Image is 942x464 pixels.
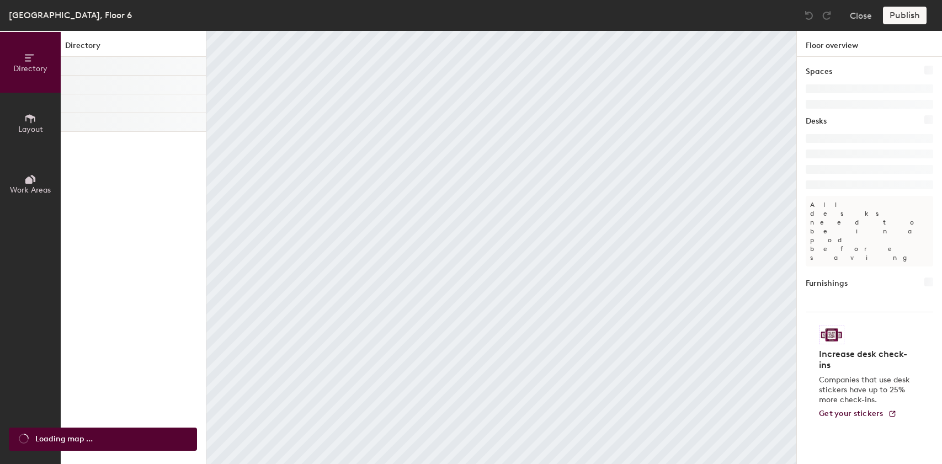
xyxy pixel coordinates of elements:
span: Work Areas [10,185,51,195]
p: All desks need to be in a pod before saving [806,196,933,266]
p: Companies that use desk stickers have up to 25% more check-ins. [819,375,913,405]
h1: Spaces [806,66,832,78]
img: Redo [821,10,832,21]
span: Loading map ... [35,433,93,445]
h1: Floor overview [797,31,942,57]
button: Close [850,7,872,24]
img: Undo [803,10,815,21]
h4: Increase desk check-ins [819,349,913,371]
span: Layout [18,125,43,134]
canvas: Map [206,31,796,464]
h1: Directory [61,40,206,57]
img: Sticker logo [819,326,844,344]
h1: Furnishings [806,278,848,290]
span: Get your stickers [819,409,884,418]
div: [GEOGRAPHIC_DATA], Floor 6 [9,8,132,22]
h1: Desks [806,115,827,127]
span: Directory [13,64,47,73]
a: Get your stickers [819,409,897,419]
